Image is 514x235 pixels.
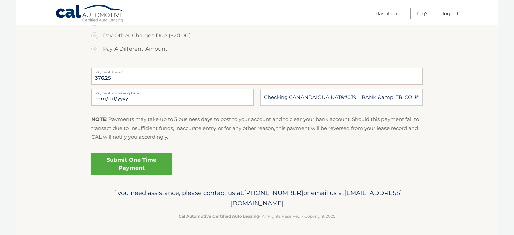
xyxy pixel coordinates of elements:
label: Pay A Different Amount [91,42,423,56]
label: Payment Processing Date [91,89,254,94]
label: Pay Other Charges Due ($20.00) [91,29,423,42]
input: Payment Amount [91,68,423,85]
a: Dashboard [376,8,403,19]
p: : Payments may take up to 3 business days to post to your account and to clear your bank account.... [91,115,423,141]
p: - All Rights Reserved - Copyright 2025 [96,213,418,220]
label: Payment Amount [91,68,423,73]
input: Payment Date [91,89,254,106]
p: If you need assistance, please contact us at: or email us at [96,188,418,209]
a: FAQ's [417,8,428,19]
strong: NOTE [91,116,106,122]
a: Cal Automotive [55,4,125,24]
a: Submit One Time Payment [91,153,172,175]
a: Logout [443,8,459,19]
span: [PHONE_NUMBER] [244,189,303,197]
strong: Cal Automotive Certified Auto Leasing [179,214,259,219]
